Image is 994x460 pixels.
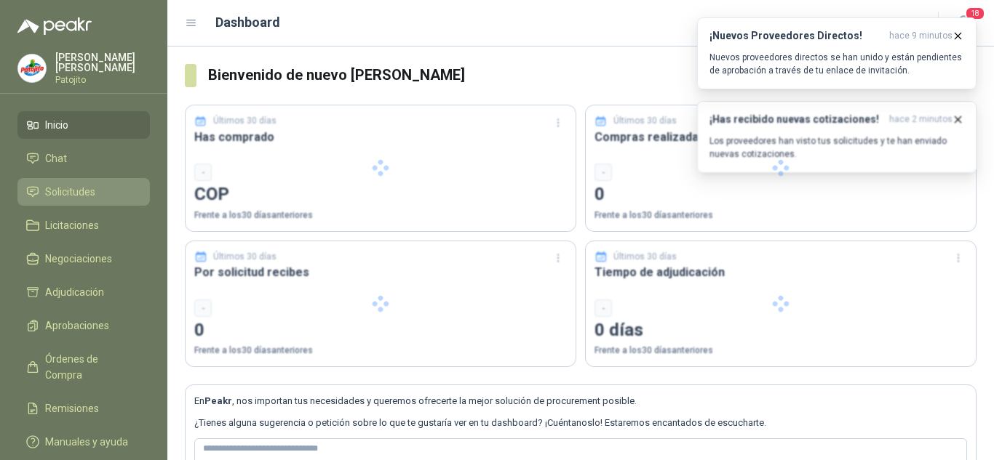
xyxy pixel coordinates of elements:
a: Chat [17,145,150,172]
span: Licitaciones [45,217,99,233]
span: Negociaciones [45,251,112,267]
h1: Dashboard [215,12,280,33]
a: Negociaciones [17,245,150,273]
span: 18 [965,7,985,20]
b: Peakr [204,395,232,406]
h3: ¡Nuevos Proveedores Directos! [709,30,883,42]
p: [PERSON_NAME] [PERSON_NAME] [55,52,150,73]
span: Aprobaciones [45,318,109,334]
a: Licitaciones [17,211,150,239]
a: Aprobaciones [17,312,150,339]
span: hace 9 minutos [889,30,953,42]
p: ¿Tienes alguna sugerencia o petición sobre lo que te gustaría ver en tu dashboard? ¡Cuéntanoslo! ... [194,416,967,430]
a: Manuales y ayuda [17,428,150,456]
span: Solicitudes [45,184,95,200]
p: Patojito [55,76,150,84]
p: En , nos importan tus necesidades y queremos ofrecerte la mejor solución de procurement posible. [194,394,967,408]
span: Manuales y ayuda [45,434,128,450]
p: Nuevos proveedores directos se han unido y están pendientes de aprobación a través de tu enlace d... [709,51,964,77]
img: Logo peakr [17,17,92,35]
span: Remisiones [45,400,99,416]
button: ¡Nuevos Proveedores Directos!hace 9 minutos Nuevos proveedores directos se han unido y están pend... [697,17,977,89]
span: Adjudicación [45,284,104,300]
h3: Bienvenido de nuevo [PERSON_NAME] [208,64,977,86]
button: 18 [950,10,977,36]
span: Órdenes de Compra [45,351,136,383]
a: Adjudicación [17,278,150,306]
a: Órdenes de Compra [17,345,150,389]
img: Company Logo [18,55,46,82]
button: ¡Has recibido nuevas cotizaciones!hace 2 minutos Los proveedores han visto tus solicitudes y te h... [697,101,977,173]
a: Solicitudes [17,178,150,206]
a: Remisiones [17,395,150,422]
span: Inicio [45,117,68,133]
a: Inicio [17,111,150,139]
span: Chat [45,150,67,166]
